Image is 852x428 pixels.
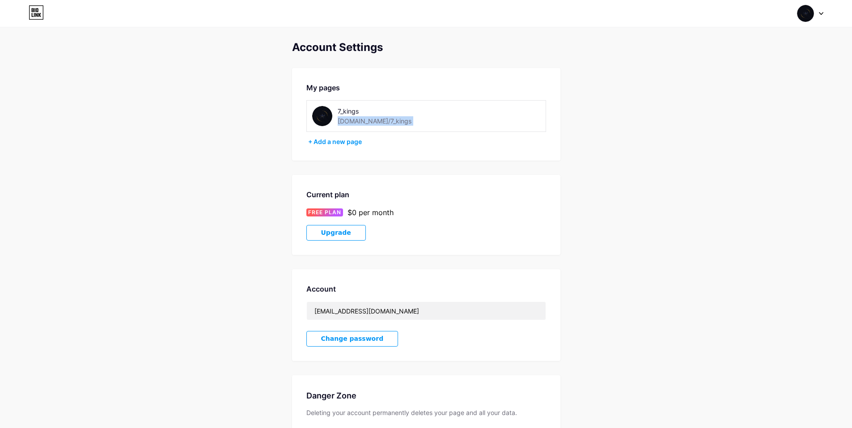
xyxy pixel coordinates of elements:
div: + Add a new page [308,137,546,146]
div: Account [306,284,546,294]
div: My pages [306,82,546,93]
div: Account Settings [292,41,560,54]
button: Change password [306,331,398,347]
div: Danger Zone [306,390,546,402]
span: FREE PLAN [308,208,341,216]
div: $0 per month [348,207,394,218]
button: Upgrade [306,225,366,241]
img: 7_kings [312,106,332,126]
div: Deleting your account permanently deletes your page and all your data. [306,409,546,416]
div: [DOMAIN_NAME]/7_kings [338,116,411,126]
input: Email [307,302,546,320]
div: Current plan [306,189,546,200]
img: 7 KINGS [797,5,814,22]
div: 7_kings [338,106,432,116]
span: Upgrade [321,229,351,237]
span: Change password [321,335,384,343]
